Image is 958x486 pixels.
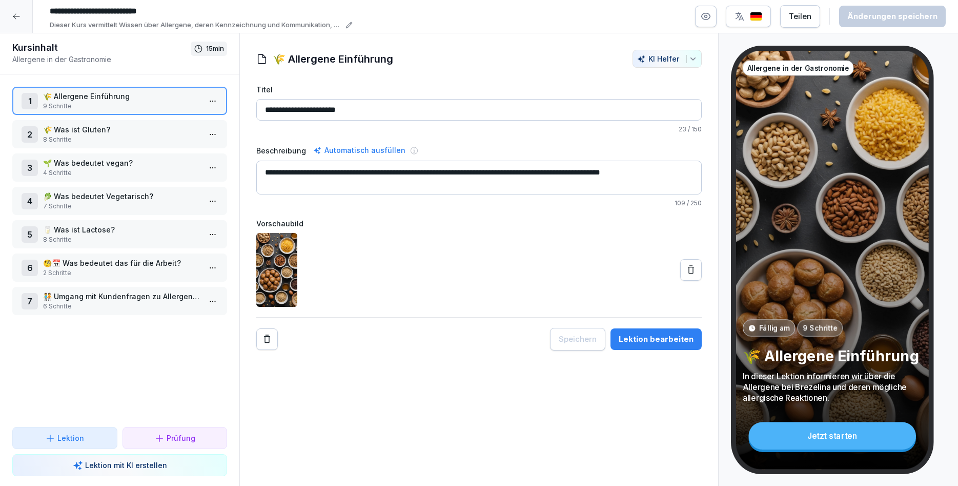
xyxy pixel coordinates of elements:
[311,144,407,157] div: Automatisch ausfüllen
[12,87,227,115] div: 1🌾 Allergene Einführung9 Schritte
[22,160,38,176] div: 3
[789,11,811,22] div: Teilen
[123,427,228,449] button: Prüfung
[43,135,200,144] p: 8 Schritte
[256,233,297,307] img: cpq8afy1grtpn12he2qnh047.png
[12,454,227,476] button: Lektion mit KI erstellen
[12,42,191,54] h1: Kursinhalt
[43,191,200,202] p: 🥬 Was bedeutet Vegetarisch?
[256,218,702,229] label: Vorschaubild
[273,51,393,67] h1: 🌾 Allergene Einführung
[679,125,686,133] span: 23
[256,145,306,156] label: Beschreibung
[748,422,916,450] div: Jetzt starten
[43,302,200,311] p: 6 Schritte
[50,20,342,30] p: Dieser Kurs vermittelt Wissen über Allergene, deren Kennzeichnung und Kommunikation, Küchenmanage...
[22,126,38,143] div: 2
[675,199,685,207] span: 109
[256,125,702,134] p: / 150
[167,433,195,443] p: Prüfung
[43,268,200,278] p: 2 Schritte
[22,193,38,209] div: 4
[22,93,38,109] div: 1
[12,254,227,282] div: 6🧐📅 Was bedeutet das für die Arbeit?2 Schritte
[12,54,191,65] p: Allergene in der Gastronomie
[43,202,200,211] p: 7 Schritte
[743,371,922,403] p: In dieser Lektion informieren wir über die Allergene bei Brezelina und deren mögliche allergische...
[43,168,200,178] p: 4 Schritte
[759,323,789,333] p: Fällig am
[43,91,200,102] p: 🌾 Allergene Einführung
[839,6,946,27] button: Änderungen speichern
[619,334,694,345] div: Lektion bearbeiten
[12,287,227,315] div: 7🧑‍🤝‍🧑 Umgang mit Kundenfragen zu Allergenen6 Schritte
[12,427,117,449] button: Lektion
[750,12,762,22] img: de.svg
[12,220,227,248] div: 5🥛 Was ist Lactose?8 Schritte
[747,63,849,73] p: Allergene in der Gastronomie
[43,235,200,244] p: 8 Schritte
[12,187,227,215] div: 4🥬 Was bedeutet Vegetarisch?7 Schritte
[43,291,200,302] p: 🧑‍🤝‍🧑 Umgang mit Kundenfragen zu Allergenen
[637,54,697,63] div: KI Helfer
[12,120,227,148] div: 2🌾 Was ist Gluten?8 Schritte
[57,433,84,443] p: Lektion
[43,124,200,135] p: 🌾 Was ist Gluten?
[847,11,937,22] div: Änderungen speichern
[803,323,838,333] p: 9 Schritte
[43,102,200,111] p: 9 Schritte
[22,226,38,243] div: 5
[22,293,38,309] div: 7
[22,260,38,276] div: 6
[256,84,702,95] label: Titel
[12,153,227,182] div: 3🌱 Was bedeutet vegan?4 Schritte
[43,158,200,168] p: 🌱 Was bedeutet vegan?
[85,460,167,471] p: Lektion mit KI erstellen
[633,50,702,68] button: KI Helfer
[610,328,702,350] button: Lektion bearbeiten
[43,224,200,235] p: 🥛 Was ist Lactose?
[743,346,922,365] p: 🌾 Allergene Einführung
[780,5,820,28] button: Teilen
[256,199,702,208] p: / 250
[559,334,597,345] div: Speichern
[550,328,605,351] button: Speichern
[43,258,200,268] p: 🧐📅 Was bedeutet das für die Arbeit?
[256,328,278,350] button: Remove
[206,44,224,54] p: 15 min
